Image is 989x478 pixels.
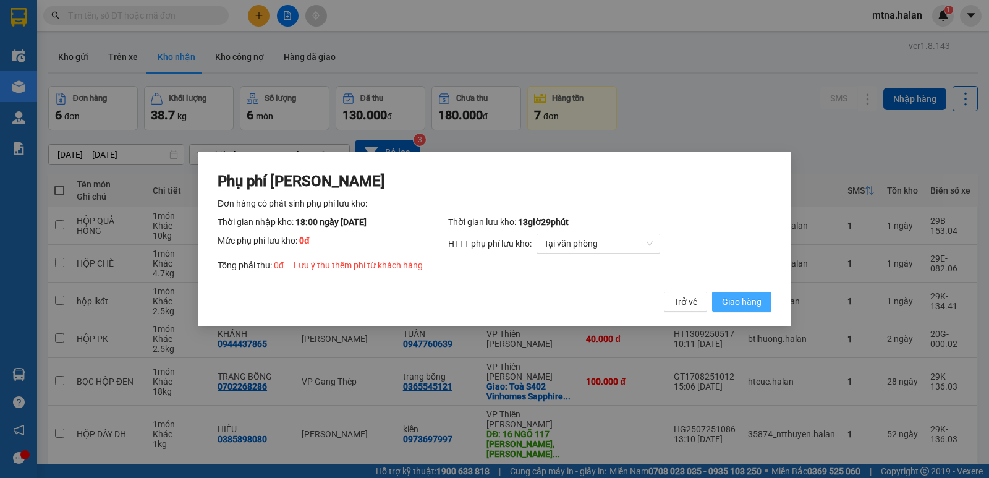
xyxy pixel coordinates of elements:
span: Trở về [674,295,697,309]
button: Giao hàng [712,292,771,312]
img: logo.jpg [15,15,108,77]
span: 18:00 ngày [DATE] [295,217,367,227]
div: HTTT phụ phí lưu kho: [448,234,771,254]
span: Tại văn phòng [544,234,653,253]
span: 13 giờ 29 phút [518,217,569,227]
span: 0 đ [299,236,310,245]
span: Phụ phí [PERSON_NAME] [218,173,385,190]
li: 271 - [PERSON_NAME] Tự [PERSON_NAME][GEOGRAPHIC_DATA] - [GEOGRAPHIC_DATA][PERSON_NAME] [116,30,517,61]
div: Tổng phải thu: [218,258,771,272]
div: Đơn hàng có phát sinh phụ phí lưu kho: [218,197,771,210]
span: Giao hàng [722,295,762,309]
div: Thời gian lưu kho: [448,215,771,229]
span: 0 đ [274,260,284,270]
div: Mức phụ phí lưu kho: [218,234,448,254]
button: Trở về [664,292,707,312]
b: GỬI : VP Thiên [PERSON_NAME] [15,90,149,131]
span: Lưu ý thu thêm phí từ khách hàng [294,260,423,270]
div: Thời gian nhập kho: [218,215,448,229]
